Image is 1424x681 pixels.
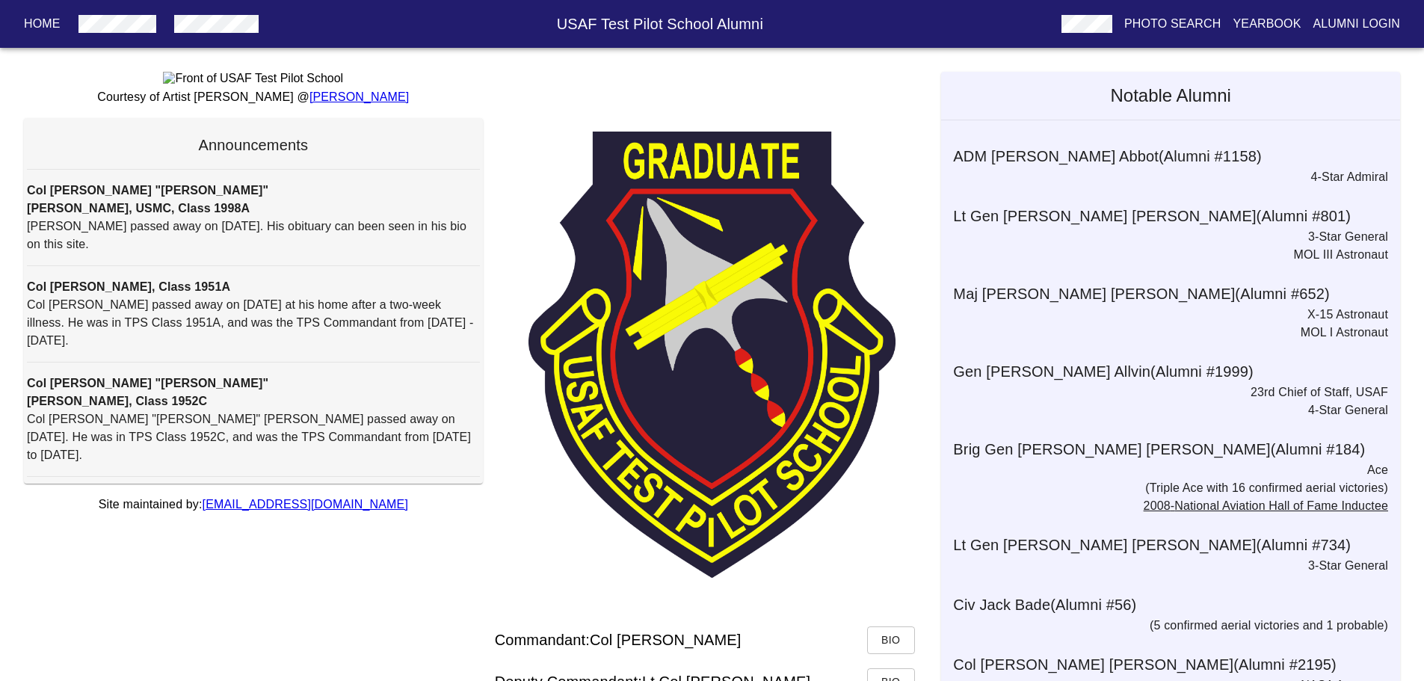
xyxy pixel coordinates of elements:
[163,72,343,85] img: Front of USAF Test Pilot School
[953,360,1400,383] h6: Gen [PERSON_NAME] Allvin (Alumni # 1999 )
[24,88,483,106] p: Courtesy of Artist [PERSON_NAME] @
[1124,15,1221,33] p: Photo Search
[941,168,1388,186] p: 4-Star Admiral
[24,496,483,514] p: Site maintained by:
[27,280,230,293] strong: Col [PERSON_NAME], Class 1951A
[941,324,1388,342] p: MOL I Astronaut
[27,133,480,157] h6: Announcements
[309,90,410,103] a: [PERSON_NAME]
[941,383,1388,401] p: 23rd Chief of Staff, USAF
[941,306,1388,324] p: X-15 Astronaut
[27,184,268,215] strong: Col [PERSON_NAME] "[PERSON_NAME]" [PERSON_NAME], USMC, Class 1998A
[941,401,1388,419] p: 4-Star General
[24,15,61,33] p: Home
[1233,15,1301,33] p: Yearbook
[265,12,1055,36] h6: USAF Test Pilot School Alumni
[27,377,268,407] strong: Col [PERSON_NAME] "[PERSON_NAME]" [PERSON_NAME], Class 1952C
[203,498,408,511] a: [EMAIL_ADDRESS][DOMAIN_NAME]
[879,631,903,650] span: Bio
[953,204,1400,228] h6: Lt Gen [PERSON_NAME] [PERSON_NAME] (Alumni # 801 )
[953,653,1400,677] h6: Col [PERSON_NAME] [PERSON_NAME] (Alumni # 2195 )
[941,461,1388,479] p: Ace
[1313,15,1401,33] p: Alumni Login
[1118,10,1227,37] button: Photo Search
[953,593,1400,617] h6: Civ Jack Bade (Alumni # 56 )
[941,72,1400,120] h5: Notable Alumni
[495,628,742,652] h6: Commandant: Col [PERSON_NAME]
[18,10,67,37] button: Home
[27,296,480,350] p: Col [PERSON_NAME] passed away on [DATE] at his home after a two-week illness. He was in TPS Class...
[528,132,896,578] img: TPS Patch
[1307,10,1407,37] button: Alumni Login
[953,282,1400,306] h6: Maj [PERSON_NAME] [PERSON_NAME] (Alumni # 652 )
[27,218,480,253] p: [PERSON_NAME] passed away on [DATE]. His obituary can been seen in his bio on this site.
[953,437,1400,461] h6: Brig Gen [PERSON_NAME] [PERSON_NAME] (Alumni # 184 )
[941,479,1388,497] p: (Triple Ace with 16 confirmed aerial victories)
[941,228,1388,246] p: 3-Star General
[953,144,1400,168] h6: ADM [PERSON_NAME] Abbot (Alumni # 1158 )
[1144,499,1388,512] a: 2008-National Aviation Hall of Fame Inductee
[941,557,1388,575] p: 3-Star General
[941,246,1388,264] p: MOL III Astronaut
[953,533,1400,557] h6: Lt Gen [PERSON_NAME] [PERSON_NAME] (Alumni # 734 )
[27,410,480,464] p: Col [PERSON_NAME] "[PERSON_NAME]" [PERSON_NAME] passed away on [DATE]. He was in TPS Class 1952C,...
[867,626,915,654] button: Bio
[1227,10,1307,37] button: Yearbook
[941,617,1388,635] p: (5 confirmed aerial victories and 1 probable)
